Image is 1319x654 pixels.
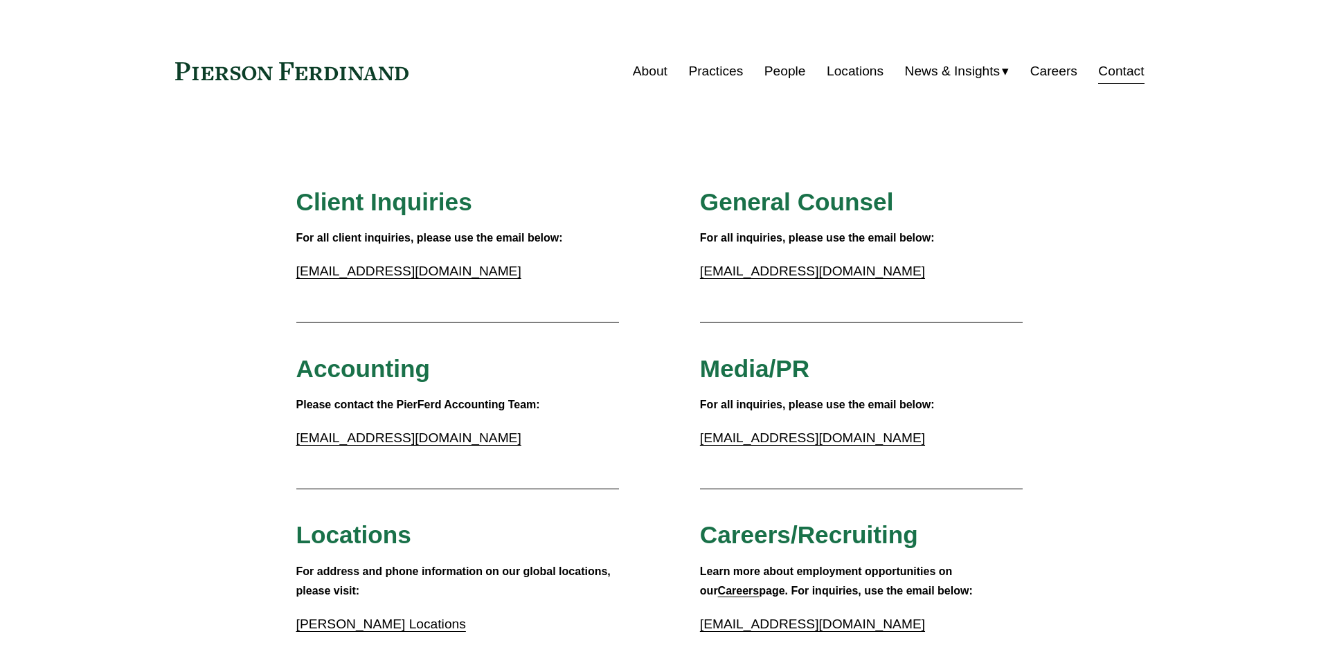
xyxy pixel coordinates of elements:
[688,58,743,84] a: Practices
[296,565,614,597] strong: For address and phone information on our global locations, please visit:
[296,232,563,244] strong: For all client inquiries, please use the email below:
[827,58,883,84] a: Locations
[700,565,955,597] strong: Learn more about employment opportunities on our
[759,585,973,597] strong: page. For inquiries, use the email below:
[1030,58,1077,84] a: Careers
[700,232,935,244] strong: For all inquiries, please use the email below:
[700,430,925,445] a: [EMAIL_ADDRESS][DOMAIN_NAME]
[296,521,411,548] span: Locations
[700,617,925,631] a: [EMAIL_ADDRESS][DOMAIN_NAME]
[700,521,918,548] span: Careers/Recruiting
[1098,58,1144,84] a: Contact
[296,399,540,410] strong: Please contact the PierFerd Accounting Team:
[905,60,1001,84] span: News & Insights
[700,355,809,382] span: Media/PR
[905,58,1010,84] a: folder dropdown
[718,585,760,597] a: Careers
[764,58,806,84] a: People
[633,58,667,84] a: About
[700,264,925,278] a: [EMAIL_ADDRESS][DOMAIN_NAME]
[296,264,521,278] a: [EMAIL_ADDRESS][DOMAIN_NAME]
[700,188,894,215] span: General Counsel
[296,617,466,631] a: [PERSON_NAME] Locations
[296,355,431,382] span: Accounting
[296,188,472,215] span: Client Inquiries
[296,430,521,445] a: [EMAIL_ADDRESS][DOMAIN_NAME]
[700,399,935,410] strong: For all inquiries, please use the email below:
